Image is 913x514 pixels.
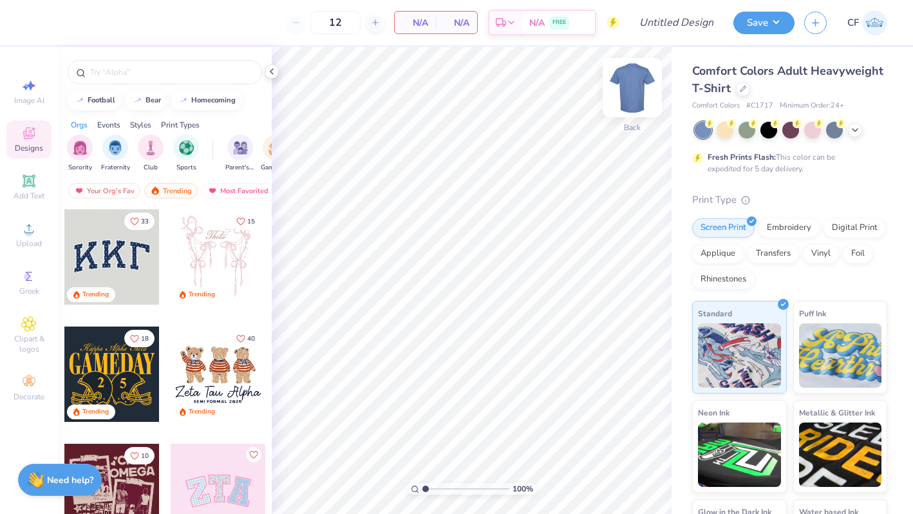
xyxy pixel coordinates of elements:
span: Fraternity [101,163,130,173]
strong: Need help? [47,474,93,486]
span: 100 % [513,483,533,495]
img: Sorority Image [73,140,88,155]
div: Foil [843,244,873,263]
button: filter button [67,135,93,173]
span: Parent's Weekend [225,163,255,173]
button: bear [126,91,167,110]
div: Back [624,122,641,133]
button: Like [231,213,261,230]
span: Metallic & Glitter Ink [799,406,875,419]
span: 15 [247,218,255,225]
div: Orgs [71,119,88,131]
span: Minimum Order: 24 + [780,100,844,111]
div: Transfers [748,244,799,263]
img: Sports Image [179,140,194,155]
input: – – [310,11,361,34]
button: filter button [173,135,199,173]
div: filter for Game Day [261,135,290,173]
img: most_fav.gif [207,186,218,195]
span: 40 [247,336,255,342]
img: Metallic & Glitter Ink [799,423,882,487]
div: Trending [189,290,215,300]
a: CF [847,10,887,35]
img: trend_line.gif [75,97,85,104]
span: Decorate [14,392,44,402]
span: Sorority [68,163,92,173]
strong: Fresh Prints Flash: [708,152,776,162]
span: Game Day [261,163,290,173]
img: Standard [698,323,781,388]
div: homecoming [191,97,236,104]
span: 33 [141,218,149,225]
img: Puff Ink [799,323,882,388]
div: football [88,97,115,104]
div: filter for Sorority [67,135,93,173]
div: Your Org's Fav [68,183,140,198]
span: FREE [552,18,566,27]
button: filter button [101,135,130,173]
span: Comfort Colors Adult Heavyweight T-Shirt [692,63,883,96]
img: Back [607,62,658,113]
button: football [68,91,121,110]
button: Like [124,447,155,464]
button: homecoming [171,91,241,110]
img: Neon Ink [698,423,781,487]
img: trending.gif [150,186,160,195]
div: Trending [82,290,109,300]
button: Like [124,330,155,347]
span: N/A [402,16,428,30]
div: Trending [82,407,109,417]
button: Like [124,213,155,230]
div: Print Types [161,119,200,131]
span: Comfort Colors [692,100,740,111]
span: # C1717 [746,100,773,111]
div: Print Type [692,193,887,207]
div: Digital Print [824,218,886,238]
span: N/A [529,16,545,30]
div: filter for Fraternity [101,135,130,173]
div: Styles [130,119,151,131]
img: trend_line.gif [133,97,143,104]
span: Neon Ink [698,406,729,419]
span: Sports [176,163,196,173]
div: Most Favorited [202,183,274,198]
input: Try "Alpha" [89,66,254,79]
span: Greek [19,286,39,296]
button: filter button [261,135,290,173]
button: Like [246,447,261,462]
span: Clipart & logos [6,334,52,354]
button: Like [231,330,261,347]
div: Trending [189,407,215,417]
span: 10 [141,453,149,459]
div: Vinyl [803,244,839,263]
div: Rhinestones [692,270,755,289]
div: Screen Print [692,218,755,238]
span: Standard [698,307,732,320]
span: Image AI [14,95,44,106]
span: Designs [15,143,43,153]
div: filter for Parent's Weekend [225,135,255,173]
img: most_fav.gif [74,186,84,195]
img: Cameryn Freeman [862,10,887,35]
div: Events [97,119,120,131]
div: Embroidery [758,218,820,238]
div: bear [146,97,161,104]
div: filter for Sports [173,135,199,173]
div: This color can be expedited for 5 day delivery. [708,151,866,175]
div: Applique [692,244,744,263]
button: Save [733,12,795,34]
div: filter for Club [138,135,164,173]
img: Club Image [144,140,158,155]
button: filter button [138,135,164,173]
img: Fraternity Image [108,140,122,155]
img: Game Day Image [268,140,283,155]
span: Club [144,163,158,173]
span: CF [847,15,859,30]
img: trend_line.gif [178,97,189,104]
span: 18 [141,336,149,342]
span: Puff Ink [799,307,826,320]
span: Upload [16,238,42,249]
span: Add Text [14,191,44,201]
div: Trending [144,183,198,198]
input: Untitled Design [629,10,724,35]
